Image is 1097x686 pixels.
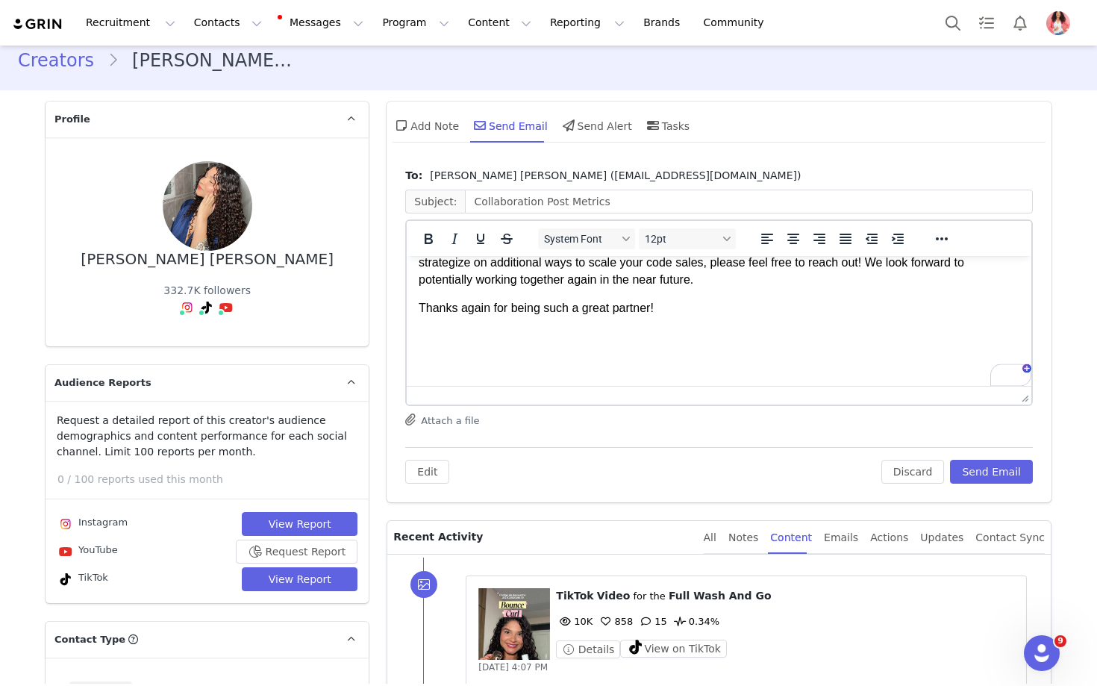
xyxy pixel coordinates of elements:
[494,228,519,249] button: Strikethrough
[538,228,635,249] button: Fonts
[704,521,716,555] div: All
[272,6,372,40] button: Messages
[1004,6,1037,40] button: Notifications
[671,616,719,627] span: 0.34%
[242,567,357,591] button: View Report
[754,228,780,249] button: Align left
[163,283,251,299] div: 332.7K followers
[236,540,358,564] button: Request Report
[393,107,459,143] div: Add Note
[859,228,884,249] button: Decrease indent
[620,644,727,655] a: View on TikTok
[242,512,357,536] button: View Report
[442,228,467,249] button: Italic
[669,590,772,602] span: Full Wash And Go
[416,228,441,249] button: Bold
[54,375,151,390] span: Audience Reports
[645,233,718,245] span: 12pt
[596,616,633,627] span: 858
[405,190,465,213] span: Subject:
[54,112,90,127] span: Profile
[57,413,357,460] p: Request a detailed report of this creator's audience demographics and content performance for eac...
[885,228,910,249] button: Increase indent
[870,521,908,555] div: Actions
[405,168,422,184] span: To:
[597,590,631,602] span: Video
[12,17,64,31] img: grin logo
[81,251,334,268] div: [PERSON_NAME] [PERSON_NAME]
[163,161,252,251] img: 42ac2fea-8ba1-49e5-a5a5-f376a28073d4.jpg
[60,518,72,530] img: instagram.svg
[975,521,1045,555] div: Contact Sync
[1054,635,1066,647] span: 9
[634,6,693,40] a: Brands
[1037,11,1085,35] button: Profile
[373,6,458,40] button: Program
[695,6,780,40] a: Community
[556,640,620,658] button: Details
[637,616,667,627] span: 15
[644,107,690,143] div: Tasks
[824,521,858,555] div: Emails
[181,302,193,314] img: instagram.svg
[920,521,963,555] div: Updates
[465,190,1033,213] input: Add a subject line
[770,521,812,555] div: Content
[639,228,736,249] button: Font sizes
[950,460,1033,484] button: Send Email
[468,228,493,249] button: Underline
[970,6,1003,40] a: Tasks
[544,233,617,245] span: System Font
[937,6,969,40] button: Search
[459,6,540,40] button: Content
[57,570,108,588] div: TikTok
[185,6,271,40] button: Contacts
[881,460,945,484] button: Discard
[833,228,858,249] button: Justify
[57,543,118,561] div: YouTube
[1046,11,1070,35] img: 45547f92-2272-49c6-9226-d50b42fc6a20.jpg
[18,47,107,74] a: Creators
[560,107,632,143] div: Send Alert
[405,460,449,484] button: Edit
[556,588,1014,604] p: ⁨ ⁩ ⁨ ⁩ for the ⁨ ⁩
[57,515,128,533] div: Instagram
[1024,635,1060,671] iframe: Intercom live chat
[430,168,801,184] span: [PERSON_NAME] [PERSON_NAME] ([EMAIL_ADDRESS][DOMAIN_NAME])
[77,6,184,40] button: Recruitment
[541,6,634,40] button: Reporting
[393,521,691,554] p: Recent Activity
[556,616,593,627] span: 10K
[556,590,593,602] span: TikTok
[728,521,758,555] div: Notes
[57,472,369,487] p: 0 / 100 reports used this month
[12,44,613,60] p: Thanks again for being such a great partner!
[620,640,727,658] button: View on TikTok
[405,411,479,428] button: Attach a file
[478,662,548,673] span: [DATE] 4:07 PM
[407,256,1031,386] iframe: Rich Text Area
[781,228,806,249] button: Align center
[54,632,125,647] span: Contact Type
[807,228,832,249] button: Align right
[1016,387,1031,405] div: Press the Up and Down arrow keys to resize the editor.
[929,228,954,249] button: Reveal or hide additional toolbar items
[471,107,548,143] div: Send Email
